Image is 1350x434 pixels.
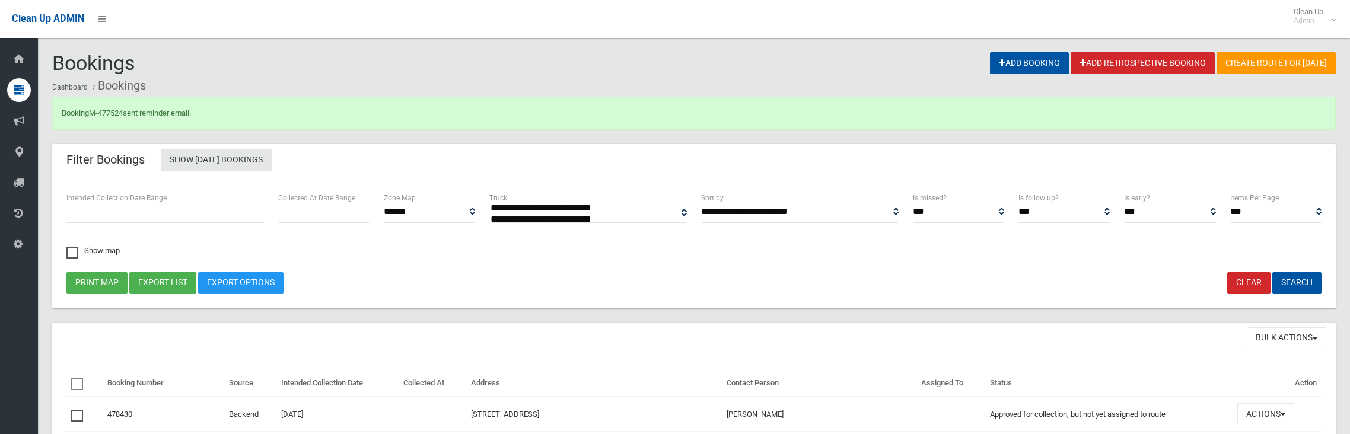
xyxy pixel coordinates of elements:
[52,97,1336,130] div: Booking sent reminder email.
[990,52,1069,74] a: Add Booking
[1071,52,1215,74] a: Add Retrospective Booking
[103,370,224,397] th: Booking Number
[224,370,276,397] th: Source
[224,397,276,431] td: Backend
[1233,370,1322,397] th: Action
[107,410,132,419] a: 478430
[52,51,135,75] span: Bookings
[916,370,985,397] th: Assigned To
[198,272,284,294] a: Export Options
[161,149,272,171] a: Show [DATE] Bookings
[90,75,146,97] li: Bookings
[1217,52,1336,74] a: Create route for [DATE]
[52,83,88,91] a: Dashboard
[722,397,916,431] td: [PERSON_NAME]
[489,192,507,205] label: Truck
[66,272,128,294] button: Print map
[399,370,466,397] th: Collected At
[12,13,84,24] span: Clean Up ADMIN
[1272,272,1322,294] button: Search
[276,370,399,397] th: Intended Collection Date
[985,370,1233,397] th: Status
[471,410,539,419] a: [STREET_ADDRESS]
[466,370,722,397] th: Address
[1227,272,1271,294] a: Clear
[722,370,916,397] th: Contact Person
[1288,7,1335,25] span: Clean Up
[66,247,120,254] span: Show map
[1294,16,1323,25] small: Admin
[52,148,159,171] header: Filter Bookings
[89,108,123,117] a: M-477524
[1237,403,1294,425] button: Actions
[1247,327,1326,349] button: Bulk Actions
[129,272,196,294] button: Export list
[985,397,1233,431] td: Approved for collection, but not yet assigned to route
[276,397,399,431] td: [DATE]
